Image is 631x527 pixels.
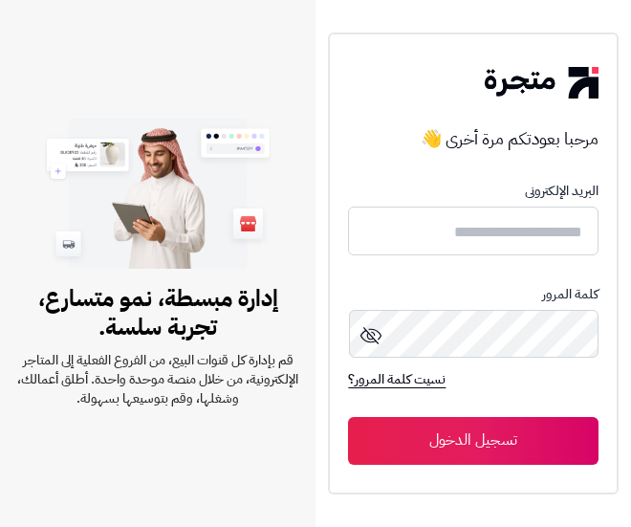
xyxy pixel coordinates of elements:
[348,287,598,302] p: كلمة المرور
[485,67,598,98] img: logo-2.png
[348,369,446,393] a: نسيت كلمة المرور؟
[17,284,298,341] span: إدارة مبسطة، نمو متسارع، تجربة سلسة.
[348,417,598,465] button: تسجيل الدخول
[17,351,298,408] span: قم بإدارة كل قنوات البيع، من الفروع الفعلية إلى المتاجر الإلكترونية، من خلال منصة موحدة واحدة. أط...
[348,127,598,150] h3: مرحبا بعودتكم مرة أخرى 👋
[348,184,598,199] p: البريد الإلكترونى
